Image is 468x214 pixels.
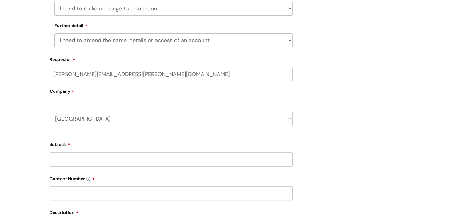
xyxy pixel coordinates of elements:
[86,177,90,181] img: info-icon.svg
[50,140,293,147] label: Subject
[50,67,293,81] input: Email
[50,87,293,100] label: Company
[50,55,293,62] label: Requester
[50,174,293,181] label: Contact Number
[54,22,88,28] label: Further detail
